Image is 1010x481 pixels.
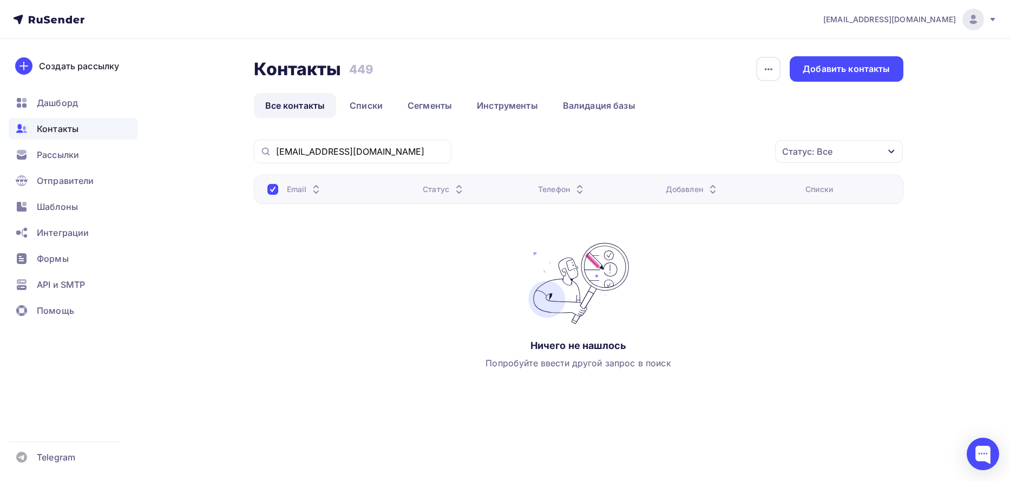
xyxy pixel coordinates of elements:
[465,93,549,118] a: Инструменты
[338,93,394,118] a: Списки
[486,357,671,370] div: Попробуйте ввести другой запрос в поиск
[349,62,373,77] h3: 449
[823,14,956,25] span: [EMAIL_ADDRESS][DOMAIN_NAME]
[254,58,342,80] h2: Контакты
[37,122,78,135] span: Контакты
[37,174,94,187] span: Отправители
[9,170,137,192] a: Отправители
[823,9,997,30] a: [EMAIL_ADDRESS][DOMAIN_NAME]
[37,148,79,161] span: Рассылки
[37,96,78,109] span: Дашборд
[276,146,445,157] input: Поиск
[396,93,463,118] a: Сегменты
[287,184,323,195] div: Email
[9,196,137,218] a: Шаблоны
[37,278,85,291] span: API и SMTP
[9,144,137,166] a: Рассылки
[37,252,69,265] span: Формы
[538,184,586,195] div: Телефон
[9,118,137,140] a: Контакты
[552,93,647,118] a: Валидация базы
[9,248,137,269] a: Формы
[666,184,719,195] div: Добавлен
[805,184,833,195] div: Списки
[254,93,337,118] a: Все контакты
[803,63,890,75] div: Добавить контакты
[782,145,832,158] div: Статус: Все
[530,339,626,352] div: Ничего не нашлось
[9,92,137,114] a: Дашборд
[423,184,465,195] div: Статус
[37,226,89,239] span: Интеграции
[775,140,903,163] button: Статус: Все
[37,200,78,213] span: Шаблоны
[39,60,119,73] div: Создать рассылку
[37,451,75,464] span: Telegram
[37,304,74,317] span: Помощь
